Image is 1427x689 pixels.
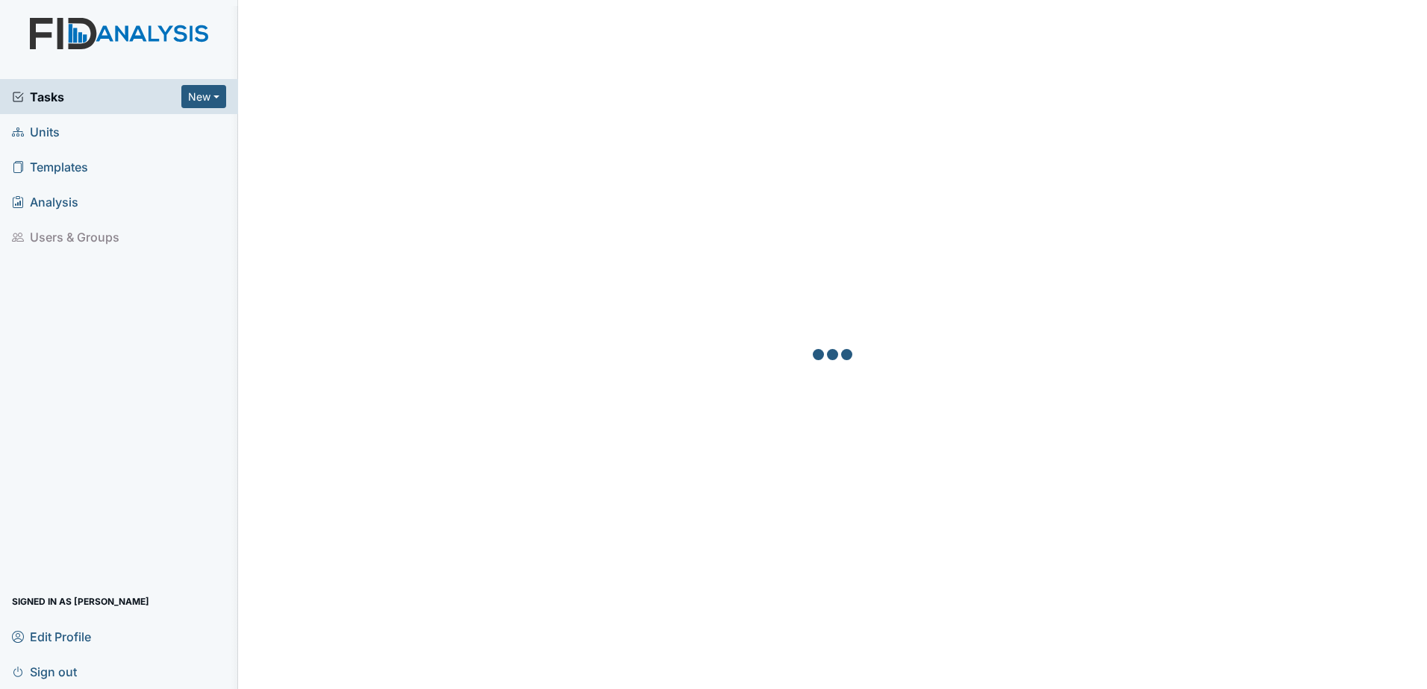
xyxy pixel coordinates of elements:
[12,155,88,178] span: Templates
[12,190,78,213] span: Analysis
[12,625,91,648] span: Edit Profile
[181,85,226,108] button: New
[12,88,181,106] a: Tasks
[12,660,77,683] span: Sign out
[12,590,149,613] span: Signed in as [PERSON_NAME]
[12,120,60,143] span: Units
